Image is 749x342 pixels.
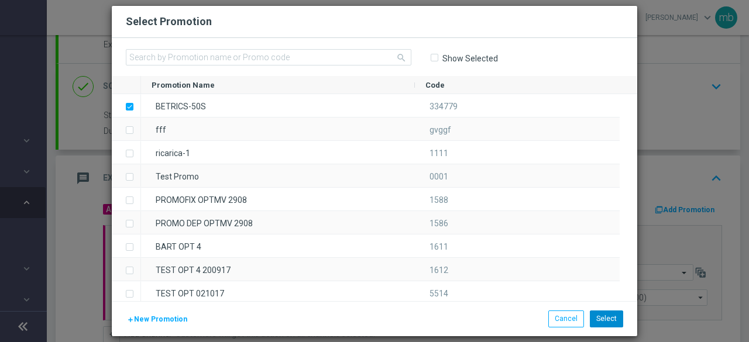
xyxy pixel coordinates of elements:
div: Press SPACE to select this row. [112,211,141,234]
span: New Promotion [134,315,187,323]
div: Press SPACE to select this row. [112,141,141,164]
span: 1612 [430,265,448,275]
div: Press SPACE to deselect this row. [141,94,620,118]
i: search [396,53,407,63]
div: Press SPACE to select this row. [141,234,620,258]
span: 1588 [430,195,448,205]
div: Press SPACE to select this row. [112,164,141,188]
div: Press SPACE to deselect this row. [112,94,141,118]
div: fff [141,118,415,140]
div: Press SPACE to select this row. [112,258,141,281]
div: Press SPACE to select this row. [141,118,620,141]
div: Press SPACE to select this row. [112,118,141,141]
button: Cancel [548,310,584,327]
div: Test Promo [141,164,415,187]
label: Show Selected [442,53,498,64]
h2: Select Promotion [126,15,212,29]
span: 1586 [430,219,448,228]
i: add [127,316,134,323]
span: 0001 [430,172,448,181]
div: PROMO DEP OPTMV 2908 [141,211,415,234]
div: Press SPACE to select this row. [141,258,620,281]
input: Search by Promotion name or Promo code [126,49,411,65]
span: 334779 [430,102,458,111]
div: BART OPT 4 [141,234,415,257]
span: gvggf [430,125,451,134]
span: Code [425,81,445,89]
div: Press SPACE to select this row. [141,281,620,305]
button: Select [590,310,623,327]
span: 5514 [430,289,448,298]
div: TEST OPT 4 200917 [141,258,415,281]
div: BETRICS-50S [141,94,415,117]
div: Press SPACE to select this row. [141,188,620,211]
div: Press SPACE to select this row. [141,164,620,188]
div: Press SPACE to select this row. [112,234,141,258]
div: Press SPACE to select this row. [112,188,141,211]
div: TEST OPT 021017 [141,281,415,304]
span: Promotion Name [152,81,215,89]
div: Press SPACE to select this row. [141,141,620,164]
div: PROMOFIX OPTMV 2908 [141,188,415,210]
div: Press SPACE to select this row. [112,281,141,305]
button: New Promotion [126,313,188,326]
div: Press SPACE to select this row. [141,211,620,234]
span: 1111 [430,148,448,158]
span: 1611 [430,242,448,251]
div: ricarica-1 [141,141,415,164]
